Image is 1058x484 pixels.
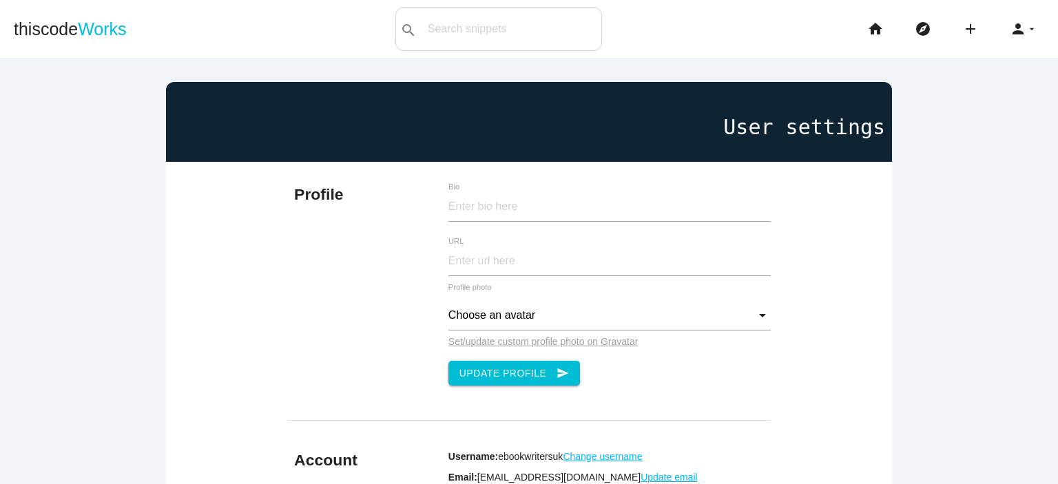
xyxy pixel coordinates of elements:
[1026,7,1037,51] i: arrow_drop_down
[448,451,771,462] p: ebookwritersuk
[421,14,601,43] input: Search snippets
[448,283,492,291] label: Profile photo
[294,451,357,469] b: Account
[78,19,126,39] span: Works
[448,451,498,462] b: Username:
[448,472,771,483] p: [EMAIL_ADDRESS][DOMAIN_NAME]
[1010,7,1026,51] i: person
[962,7,979,51] i: add
[867,7,884,51] i: home
[448,246,771,276] input: Enter url here
[563,451,642,462] a: Change username
[448,237,718,246] label: URL
[448,472,477,483] b: Email:
[396,8,421,50] button: search
[641,472,698,483] a: Update email
[448,336,639,347] a: Set/update custom profile photo on Gravatar
[294,185,343,203] b: Profile
[173,116,885,138] h1: User settings
[14,7,127,51] a: thiscodeWorks
[915,7,931,51] i: explore
[448,192,771,222] input: Enter bio here
[400,8,417,52] i: search
[557,361,569,386] i: send
[448,361,581,386] button: Update Profilesend
[448,182,718,191] label: Bio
